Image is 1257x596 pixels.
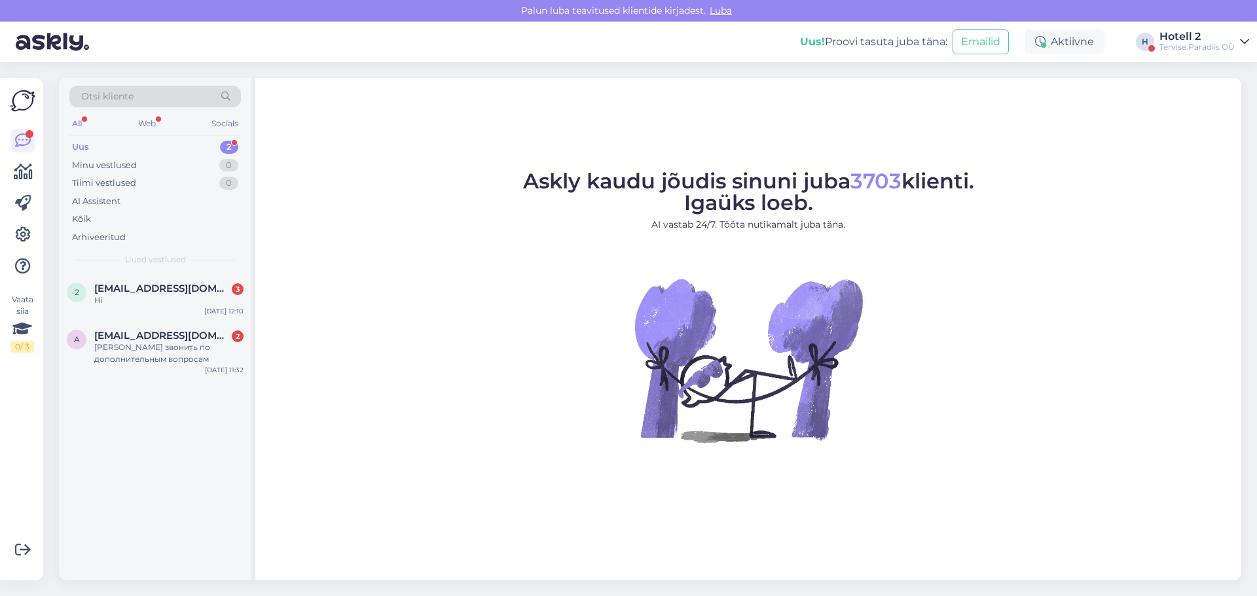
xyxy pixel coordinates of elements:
[800,34,947,50] div: Proovi tasuta juba täna:
[136,115,158,132] div: Web
[81,90,134,103] span: Otsi kliente
[72,231,126,244] div: Arhiveeritud
[800,35,825,48] b: Uus!
[72,195,120,208] div: AI Assistent
[523,168,974,215] span: Askly kaudu jõudis sinuni juba klienti. Igaüks loeb.
[75,287,79,297] span: 2
[1159,31,1249,52] a: Hotell 2Tervise Paradiis OÜ
[94,342,244,365] div: [PERSON_NAME] звонить по дополнительным вопросам
[72,159,137,172] div: Minu vestlused
[630,242,866,478] img: No Chat active
[953,29,1009,54] button: Emailid
[205,365,244,375] div: [DATE] 11:32
[72,213,91,226] div: Kõik
[125,254,186,266] span: Uued vestlused
[1159,31,1235,42] div: Hotell 2
[209,115,241,132] div: Socials
[94,294,244,306] div: Hi
[72,177,136,190] div: Tiimi vestlused
[1136,33,1154,51] div: H
[74,334,80,344] span: a
[10,341,34,353] div: 0 / 3
[10,294,34,353] div: Vaata siia
[69,115,84,132] div: All
[204,306,244,316] div: [DATE] 12:10
[219,159,238,172] div: 0
[706,5,736,16] span: Luba
[220,141,238,154] div: 2
[94,283,230,294] span: 2812mohit@gmail.com
[232,283,244,295] div: 3
[94,330,230,342] span: annaloledz@mail.ru
[1025,30,1104,54] div: Aktiivne
[232,330,244,342] div: 2
[850,168,902,194] span: 3703
[219,177,238,190] div: 0
[1159,42,1235,52] div: Tervise Paradiis OÜ
[72,141,89,154] div: Uus
[523,218,974,232] p: AI vastab 24/7. Tööta nutikamalt juba täna.
[10,88,35,113] img: Askly Logo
